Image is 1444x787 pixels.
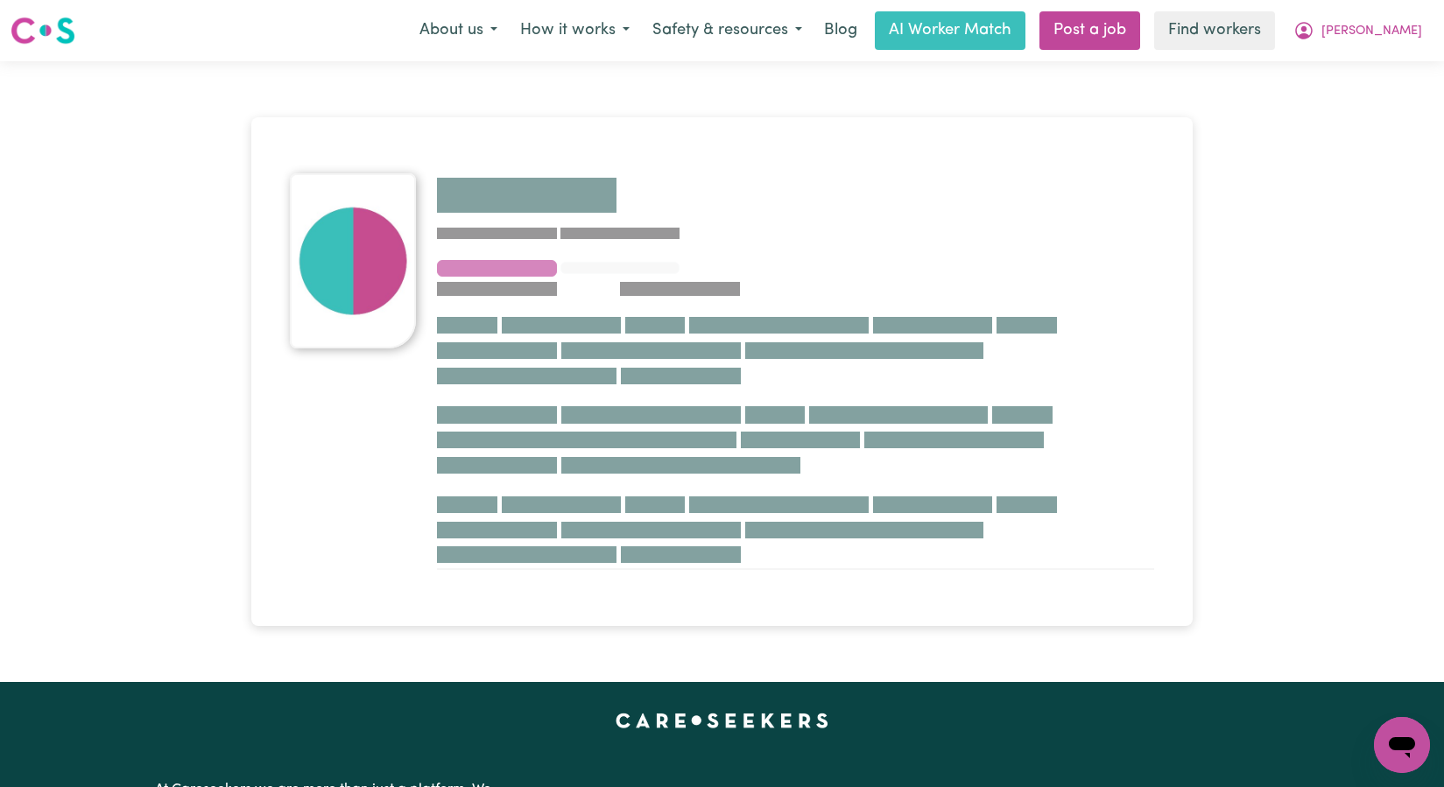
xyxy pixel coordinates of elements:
[1282,12,1433,49] button: My Account
[641,12,814,49] button: Safety & resources
[1039,11,1140,50] a: Post a job
[509,12,641,49] button: How it works
[11,11,75,51] a: Careseekers logo
[1321,22,1422,41] span: [PERSON_NAME]
[616,713,828,727] a: Careseekers home page
[11,15,75,46] img: Careseekers logo
[875,11,1025,50] a: AI Worker Match
[1154,11,1275,50] a: Find workers
[1374,717,1430,773] iframe: Button to launch messaging window
[408,12,509,49] button: About us
[814,11,868,50] a: Blog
